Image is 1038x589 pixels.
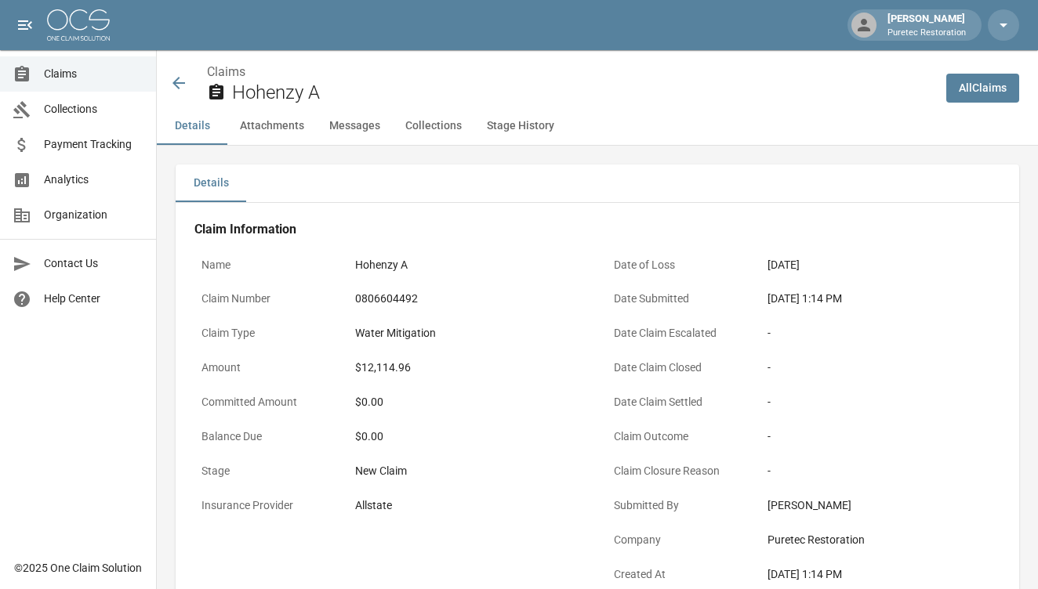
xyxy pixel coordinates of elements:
div: [DATE] 1:14 PM [768,566,993,583]
p: Submitted By [607,490,748,521]
p: Amount [194,352,336,383]
a: AllClaims [946,74,1019,103]
p: Puretec Restoration [887,27,966,40]
div: [DATE] [768,257,800,273]
p: Name [194,250,336,280]
p: Stage [194,456,336,486]
div: $12,114.96 [355,360,411,376]
span: Contact Us [44,255,143,272]
h2: Hohenzy A [232,81,934,104]
p: Date Claim Escalated [607,318,748,349]
div: - [768,360,993,376]
p: Claim Closure Reason [607,456,748,486]
span: Organization [44,207,143,223]
button: Stage History [474,107,567,145]
h4: Claim Information [194,222,1000,237]
div: anchor tabs [157,107,1038,145]
span: Collections [44,101,143,117]
div: [PERSON_NAME] [768,497,993,514]
span: Analytics [44,172,143,188]
p: Date of Loss [607,250,748,280]
button: Collections [393,107,474,145]
div: $0.00 [355,394,581,410]
p: Insurance Provider [194,490,336,521]
div: $0.00 [355,428,581,445]
div: [PERSON_NAME] [881,11,972,39]
div: [DATE] 1:14 PM [768,291,993,307]
div: - [768,394,993,410]
button: Details [157,107,227,145]
div: - [768,428,993,445]
div: Puretec Restoration [768,532,993,548]
a: Claims [207,64,245,79]
span: Claims [44,66,143,82]
p: Balance Due [194,421,336,452]
div: © 2025 One Claim Solution [14,560,142,576]
p: Claim Type [194,318,336,349]
div: 0806604492 [355,291,418,307]
div: - [768,463,993,479]
span: Payment Tracking [44,136,143,153]
div: Hohenzy A [355,257,408,273]
span: Help Center [44,291,143,307]
button: open drawer [9,9,41,41]
button: Messages [317,107,393,145]
img: ocs-logo-white-transparent.png [47,9,110,41]
div: details tabs [176,164,1019,202]
p: Claim Outcome [607,421,748,452]
div: - [768,325,993,341]
nav: breadcrumb [207,63,934,81]
p: Committed Amount [194,387,336,417]
p: Claim Number [194,284,336,314]
p: Company [607,525,748,555]
button: Details [176,164,246,202]
div: New Claim [355,463,581,479]
div: Water Mitigation [355,325,436,341]
p: Date Submitted [607,284,748,314]
div: Allstate [355,497,392,514]
p: Date Claim Settled [607,387,748,417]
p: Date Claim Closed [607,352,748,383]
button: Attachments [227,107,317,145]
